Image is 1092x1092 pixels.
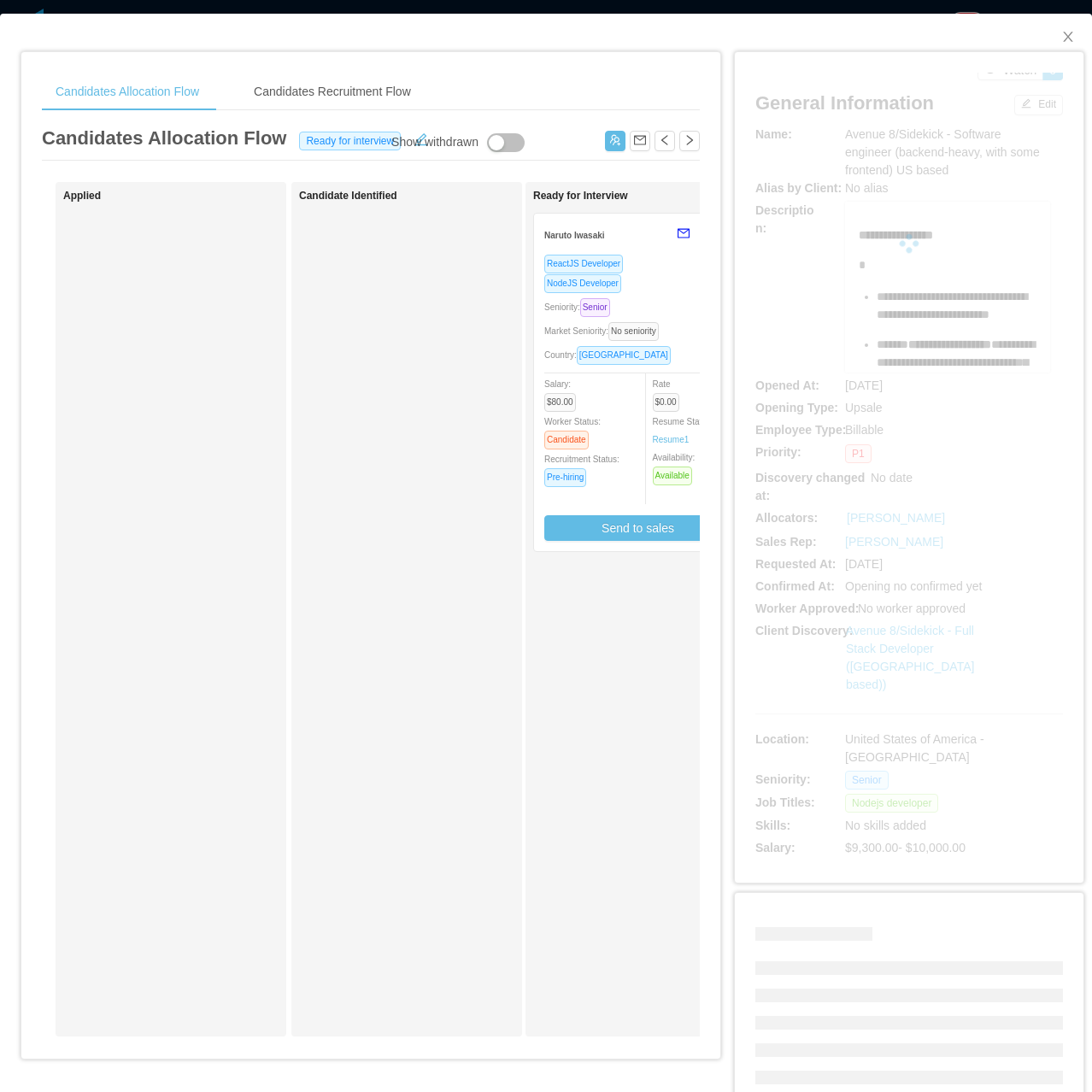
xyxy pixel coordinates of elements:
[655,131,675,151] button: icon: left
[1061,30,1075,44] i: icon: close
[544,468,586,487] span: Pre-hiring
[630,131,650,151] button: icon: mail
[653,393,679,412] span: $0.00
[544,231,605,240] strong: Naruto Iwasaki
[299,190,538,203] h1: Candidate Identified
[679,131,700,151] button: icon: right
[63,190,302,203] h1: Applied
[544,379,583,407] span: Salary:
[608,322,659,341] span: No seniority
[653,467,692,485] span: Available
[544,274,621,293] span: NodeJS Developer
[240,73,425,111] div: Candidates Recruitment Flow
[544,255,623,273] span: ReactJS Developer
[42,124,286,152] article: Candidates Allocation Flow
[544,417,601,444] span: Worker Status:
[605,131,625,151] button: icon: usergroup-add
[544,431,589,449] span: Candidate
[668,220,690,248] button: mail
[42,73,213,111] div: Candidates Allocation Flow
[391,133,478,152] div: Show withdrawn
[653,453,699,480] span: Availability:
[544,455,619,482] span: Recruitment Status:
[653,417,713,444] span: Resume Status:
[299,132,401,150] span: Ready for interview
[653,433,690,446] a: Resume1
[533,190,772,203] h1: Ready for Interview
[408,129,435,146] button: icon: edit
[544,302,617,312] span: Seniority:
[653,379,686,407] span: Rate
[544,350,678,360] span: Country:
[577,346,671,365] span: [GEOGRAPHIC_DATA]
[699,227,711,239] span: share-alt
[580,298,610,317] span: Senior
[1044,14,1092,62] button: Close
[544,326,666,336] span: Market Seniority:
[544,515,731,541] button: Send to sales
[544,393,576,412] span: $80.00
